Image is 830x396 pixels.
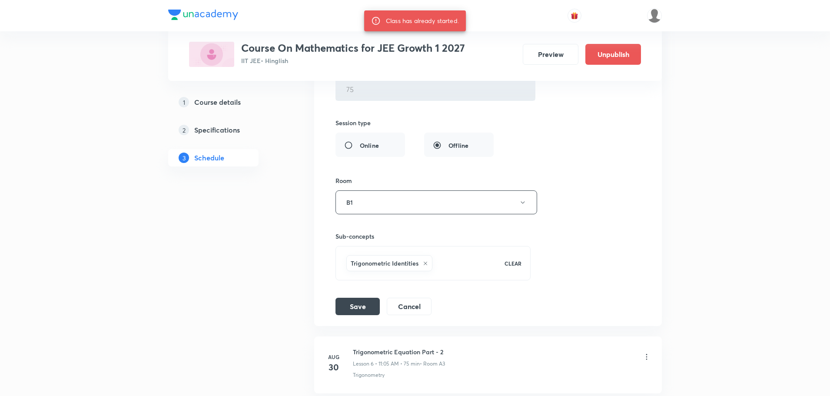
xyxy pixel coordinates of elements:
[168,93,286,111] a: 1Course details
[335,232,531,241] h6: Sub-concepts
[335,118,371,127] h6: Session type
[351,259,418,268] h6: Trigonometric Identities
[335,190,537,214] button: B1
[353,360,420,368] p: Lesson 6 • 11:05 AM • 75 min
[386,13,459,29] div: Class has already started.
[179,125,189,135] p: 2
[336,78,535,100] input: 75
[568,9,581,23] button: avatar
[241,56,465,65] p: IIT JEE • Hinglish
[194,97,241,107] h5: Course details
[194,153,224,163] h5: Schedule
[179,97,189,107] p: 1
[523,44,578,65] button: Preview
[387,298,432,315] button: Cancel
[335,298,380,315] button: Save
[325,361,342,374] h4: 30
[505,260,521,267] p: CLEAR
[647,8,662,23] img: Vivek Patil
[353,371,385,379] p: Trigonometry
[241,42,465,54] h3: Course On Mathematics for JEE Growth 1 2027
[353,347,445,356] h6: Trigonometric Equation Part - 2
[168,121,286,139] a: 2Specifications
[325,353,342,361] h6: Aug
[335,176,352,185] h6: Room
[168,10,238,22] a: Company Logo
[189,42,234,67] img: 1633B625-B182-45A1-9FDA-A034F0E038AF_plus.png
[420,360,445,368] p: • Room A3
[571,12,578,20] img: avatar
[179,153,189,163] p: 3
[168,10,238,20] img: Company Logo
[194,125,240,135] h5: Specifications
[585,44,641,65] button: Unpublish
